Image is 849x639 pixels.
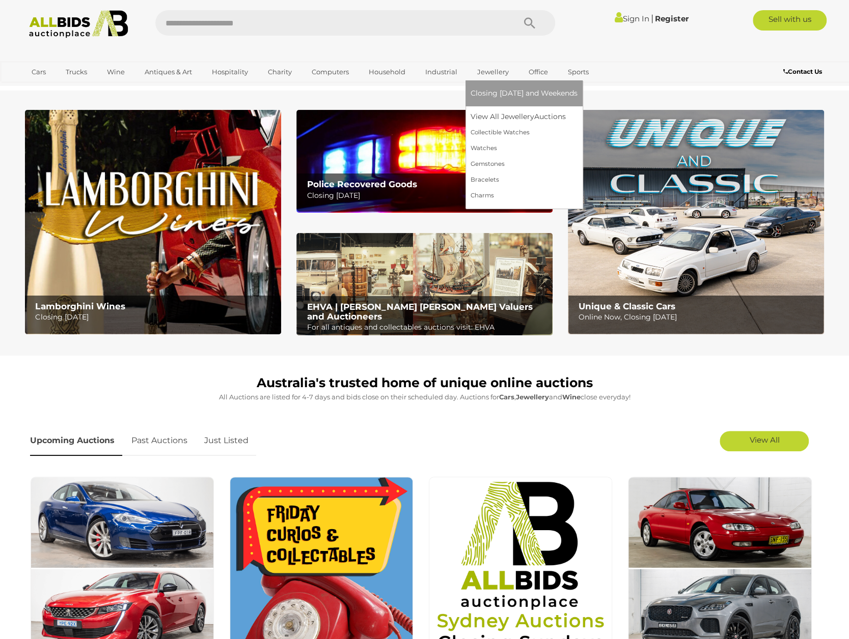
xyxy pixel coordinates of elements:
a: Household [362,64,412,80]
img: EHVA | Evans Hastings Valuers and Auctioneers [296,233,553,336]
span: View All [749,435,779,445]
a: Trucks [59,64,94,80]
a: EHVA | Evans Hastings Valuers and Auctioneers EHVA | [PERSON_NAME] [PERSON_NAME] Valuers and Auct... [296,233,553,336]
a: Lamborghini Wines Lamborghini Wines Closing [DATE] [25,110,281,334]
span: | [651,13,653,24]
p: Closing [DATE] [35,311,275,324]
img: Allbids.com.au [23,10,134,38]
img: Lamborghini Wines [25,110,281,334]
a: Past Auctions [124,426,195,456]
a: Upcoming Auctions [30,426,122,456]
a: Industrial [419,64,464,80]
a: Sports [561,64,595,80]
a: Unique & Classic Cars Unique & Classic Cars Online Now, Closing [DATE] [568,110,824,334]
a: Office [522,64,555,80]
a: Antiques & Art [138,64,199,80]
strong: Cars [499,393,514,401]
p: Closing [DATE] [307,189,547,202]
a: Jewellery [471,64,515,80]
b: Contact Us [783,68,821,75]
b: Lamborghini Wines [35,301,125,311]
a: Just Listed [197,426,256,456]
a: Hospitality [205,64,255,80]
a: Charity [261,64,298,80]
strong: Wine [562,393,581,401]
a: Computers [305,64,355,80]
a: Wine [100,64,131,80]
p: All Auctions are listed for 4-7 days and bids close on their scheduled day. Auctions for , and cl... [30,391,819,403]
a: Contact Us [783,66,824,77]
button: Search [504,10,555,36]
b: Unique & Classic Cars [579,301,675,311]
a: [GEOGRAPHIC_DATA] [25,80,111,97]
h1: Australia's trusted home of unique online auctions [30,376,819,390]
a: Sign In [615,14,649,23]
b: Police Recovered Goods [307,179,417,189]
strong: Jewellery [516,393,549,401]
p: Online Now, Closing [DATE] [579,311,818,324]
a: Sell with us [753,10,827,31]
p: For all antiques and collectables auctions visit: EHVA [307,321,547,334]
b: EHVA | [PERSON_NAME] [PERSON_NAME] Valuers and Auctioneers [307,302,533,322]
img: Police Recovered Goods [296,110,553,212]
a: Register [655,14,689,23]
a: Cars [25,64,52,80]
img: Unique & Classic Cars [568,110,824,334]
a: View All [720,431,809,451]
a: Police Recovered Goods Police Recovered Goods Closing [DATE] [296,110,553,212]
